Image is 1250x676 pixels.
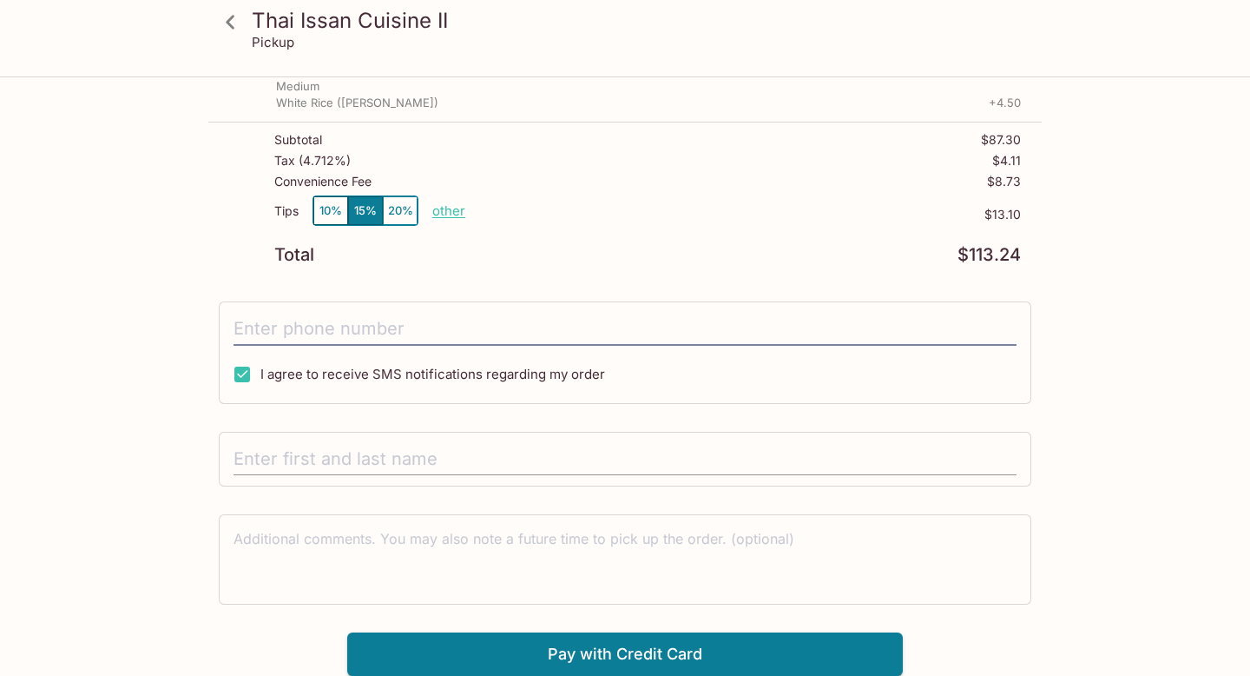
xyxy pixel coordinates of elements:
[383,196,418,225] button: 20%
[274,133,322,147] p: Subtotal
[274,154,351,168] p: Tax ( 4.712% )
[989,95,1021,111] p: + 4.50
[274,175,372,189] p: Convenience Fee
[234,443,1016,476] input: Enter first and last name
[981,133,1021,147] p: $87.30
[348,196,383,225] button: 15%
[313,196,348,225] button: 10%
[274,204,299,218] p: Tips
[260,366,605,382] span: I agree to receive SMS notifications regarding my order
[252,7,1028,34] h3: Thai Issan Cuisine II
[274,247,314,263] p: Total
[234,313,1016,346] input: Enter phone number
[347,633,903,676] button: Pay with Credit Card
[432,202,465,219] button: other
[992,154,1021,168] p: $4.11
[276,78,319,95] p: Medium
[987,175,1021,189] p: $8.73
[276,95,438,111] p: White Rice ([PERSON_NAME])
[252,34,294,50] p: Pickup
[465,208,1021,222] p: $13.10
[957,247,1021,263] p: $113.24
